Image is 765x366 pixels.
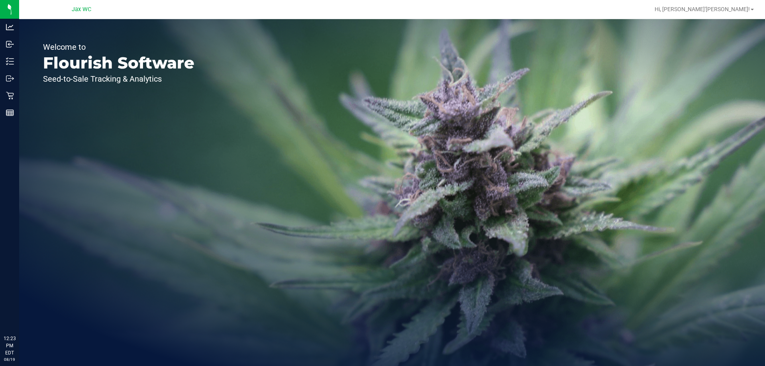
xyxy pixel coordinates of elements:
iframe: Resource center [8,302,32,326]
inline-svg: Reports [6,109,14,117]
p: Welcome to [43,43,194,51]
inline-svg: Inventory [6,57,14,65]
span: Jax WC [72,6,91,13]
p: Seed-to-Sale Tracking & Analytics [43,75,194,83]
p: 12:23 PM EDT [4,335,16,356]
inline-svg: Analytics [6,23,14,31]
p: Flourish Software [43,55,194,71]
p: 08/19 [4,356,16,362]
inline-svg: Inbound [6,40,14,48]
inline-svg: Retail [6,92,14,100]
inline-svg: Outbound [6,74,14,82]
span: Hi, [PERSON_NAME]'[PERSON_NAME]! [655,6,750,12]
